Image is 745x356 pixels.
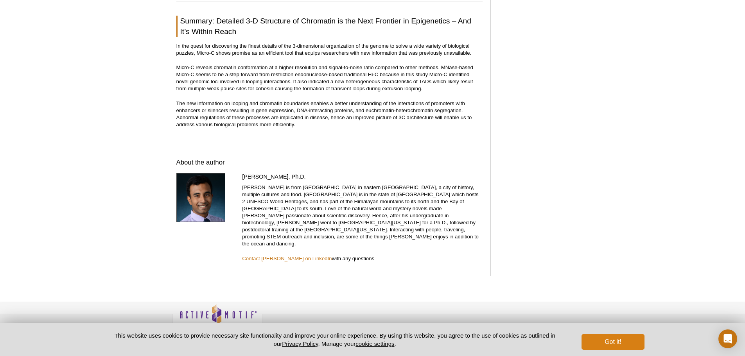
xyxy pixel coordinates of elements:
p: with any questions [242,255,483,262]
button: Got it! [582,334,644,350]
img: Rwik Sen headshot [176,173,225,222]
img: Active Motif, [172,302,262,334]
button: cookie settings [355,340,394,347]
table: Click to Verify - This site chose Symantec SSL for secure e-commerce and confidential communicati... [485,316,544,333]
h3: About the author [176,158,483,167]
a: Contact [PERSON_NAME] on LinkedIn [242,256,332,261]
p: [PERSON_NAME] is from [GEOGRAPHIC_DATA] in eastern [GEOGRAPHIC_DATA], a city of history, multiple... [242,184,483,247]
p: This website uses cookies to provide necessary site functionality and improve your online experie... [101,331,569,348]
h4: [PERSON_NAME], Ph.D. [242,173,483,180]
a: Privacy Policy [282,340,318,347]
p: In the quest for discovering the finest details of the 3-dimensional organization of the genome t... [176,43,483,57]
h2: Summary: Detailed 3-D Structure of Chromatin is the Next Frontier in Epigenetics – And It’s Withi... [176,16,483,37]
a: Privacy Policy [266,322,297,334]
p: Micro-C reveals chromatin conformation at a higher resolution and signal-to-noise ratio compared ... [176,64,483,92]
p: The new information on looping and chromatin boundaries enables a better understanding of the int... [176,100,483,128]
div: Open Intercom Messenger [718,329,737,348]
